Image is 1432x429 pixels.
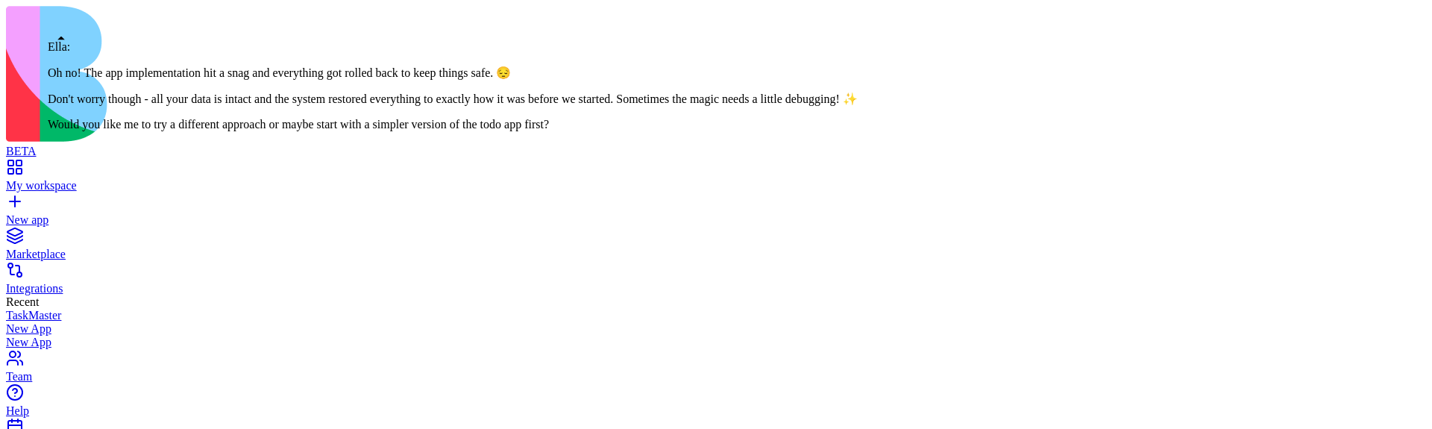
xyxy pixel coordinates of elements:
a: New App [6,336,1426,349]
div: Help [6,404,1426,418]
p: Would you like me to try a different approach or maybe start with a simpler version of the todo a... [48,118,858,131]
img: logo [6,6,606,142]
a: New App [6,322,1426,336]
div: Marketplace [6,248,1426,261]
div: BETA [6,145,1426,158]
span: Ella: [48,40,70,53]
a: Help [6,391,1426,418]
p: Don't worry though - all your data is intact and the system restored everything to exactly how it... [48,92,858,106]
a: Integrations [6,269,1426,295]
a: My workspace [6,166,1426,192]
div: My workspace [6,179,1426,192]
p: Oh no! The app implementation hit a snag and everything got rolled back to keep things safe. 😔 [48,66,858,80]
a: New app [6,200,1426,227]
div: Team [6,370,1426,383]
a: BETA [6,131,1426,158]
span: Recent [6,295,39,308]
a: TaskMaster [6,309,1426,322]
a: Team [6,357,1426,383]
div: New app [6,213,1426,227]
div: Integrations [6,282,1426,295]
a: Marketplace [6,234,1426,261]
